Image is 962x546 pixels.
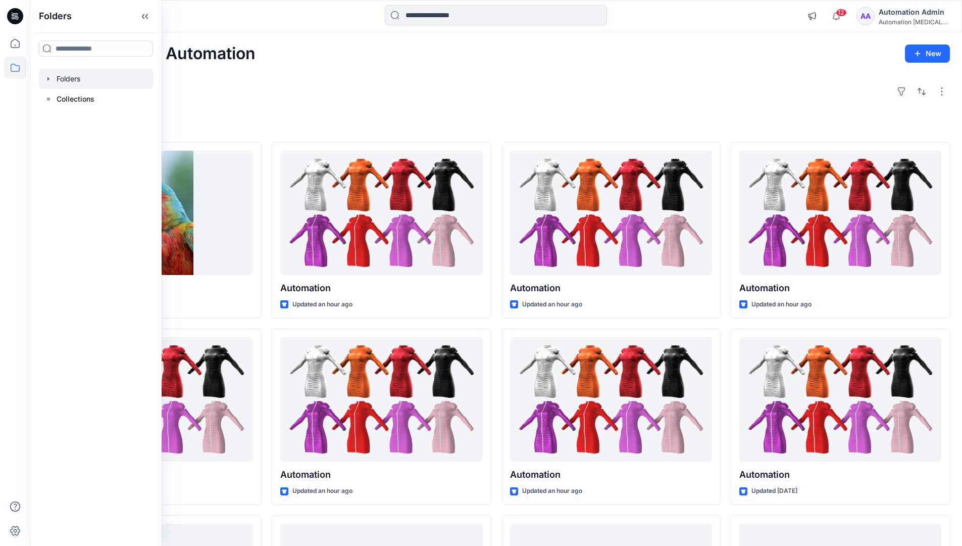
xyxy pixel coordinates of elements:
a: Automation [280,151,482,276]
p: Updated [DATE] [751,486,797,496]
a: Automation [739,151,941,276]
p: Updated an hour ago [751,299,812,310]
p: Updated an hour ago [292,299,352,310]
a: Automation [739,337,941,462]
p: Updated an hour ago [522,299,582,310]
p: Collections [57,93,94,105]
p: Automation [739,281,941,295]
p: Automation [510,468,712,482]
p: Automation [280,468,482,482]
a: Automation [510,151,712,276]
div: AA [856,7,875,25]
a: Automation [510,337,712,462]
p: Updated an hour ago [522,486,582,496]
p: Automation [280,281,482,295]
button: New [905,44,950,63]
span: 12 [836,9,847,17]
p: Updated an hour ago [292,486,352,496]
h4: Styles [42,120,950,132]
p: Automation [510,281,712,295]
div: Automation [MEDICAL_DATA]... [879,18,949,26]
div: Automation Admin [879,6,949,18]
a: Automation [280,337,482,462]
p: Automation [739,468,941,482]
